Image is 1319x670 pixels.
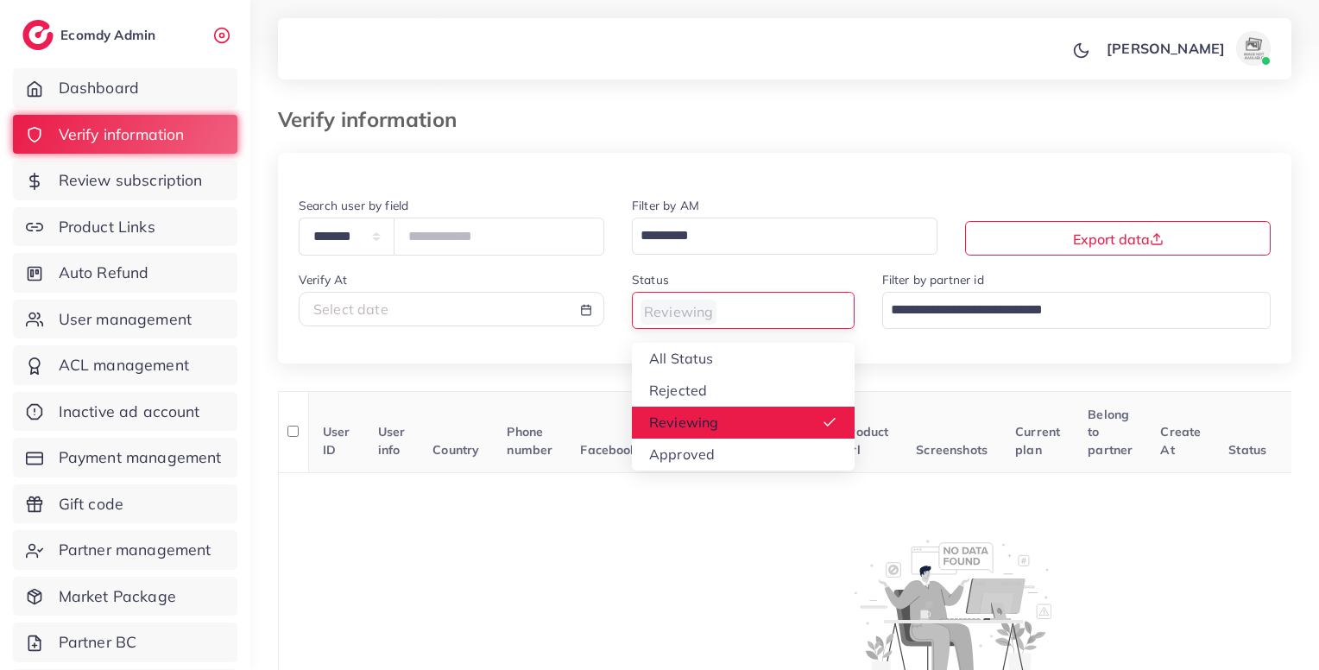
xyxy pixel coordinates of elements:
[313,300,388,318] span: Select date
[1097,31,1278,66] a: [PERSON_NAME]avatar
[59,123,185,146] span: Verify information
[13,161,237,200] a: Review subscription
[59,169,203,192] span: Review subscription
[13,623,237,662] a: Partner BC
[13,115,237,155] a: Verify information
[59,262,149,284] span: Auto Refund
[432,442,479,458] span: Country
[378,424,406,457] span: User info
[59,77,139,99] span: Dashboard
[59,354,189,376] span: ACL management
[22,20,54,50] img: logo
[1088,407,1133,458] span: Belong to partner
[632,218,937,255] div: Search for option
[299,197,408,214] label: Search user by field
[13,484,237,524] a: Gift code
[299,271,347,288] label: Verify At
[13,300,237,339] a: User management
[59,308,192,331] span: User management
[59,493,123,515] span: Gift code
[59,446,222,469] span: Payment management
[916,442,988,458] span: Screenshots
[965,221,1271,256] button: Export data
[1236,31,1271,66] img: avatar
[580,442,637,458] span: Facebook
[1073,231,1164,248] span: Export data
[278,107,470,132] h3: Verify information
[1160,424,1201,457] span: Create At
[13,438,237,477] a: Payment management
[60,27,160,43] h2: Ecomdy Admin
[634,295,832,325] input: Search for option
[13,577,237,616] a: Market Package
[59,631,137,654] span: Partner BC
[1228,442,1266,458] span: Status
[13,253,237,293] a: Auto Refund
[843,424,888,457] span: Product Url
[758,442,815,458] span: Telegram
[666,442,730,458] span: WhatsApp
[13,68,237,108] a: Dashboard
[59,539,211,561] span: Partner management
[13,207,237,247] a: Product Links
[882,292,1272,329] div: Search for option
[13,530,237,570] a: Partner management
[885,295,1249,325] input: Search for option
[22,20,160,50] a: logoEcomdy Admin
[1015,424,1060,457] span: Current plan
[59,401,200,423] span: Inactive ad account
[507,424,552,457] span: Phone number
[634,221,915,250] input: Search for option
[323,424,350,457] span: User ID
[13,392,237,432] a: Inactive ad account
[632,292,855,329] div: Search for option
[632,271,669,288] label: Status
[59,585,176,608] span: Market Package
[632,197,699,214] label: Filter by AM
[59,216,155,238] span: Product Links
[1107,38,1225,59] p: [PERSON_NAME]
[882,271,984,288] label: Filter by partner id
[13,345,237,385] a: ACL management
